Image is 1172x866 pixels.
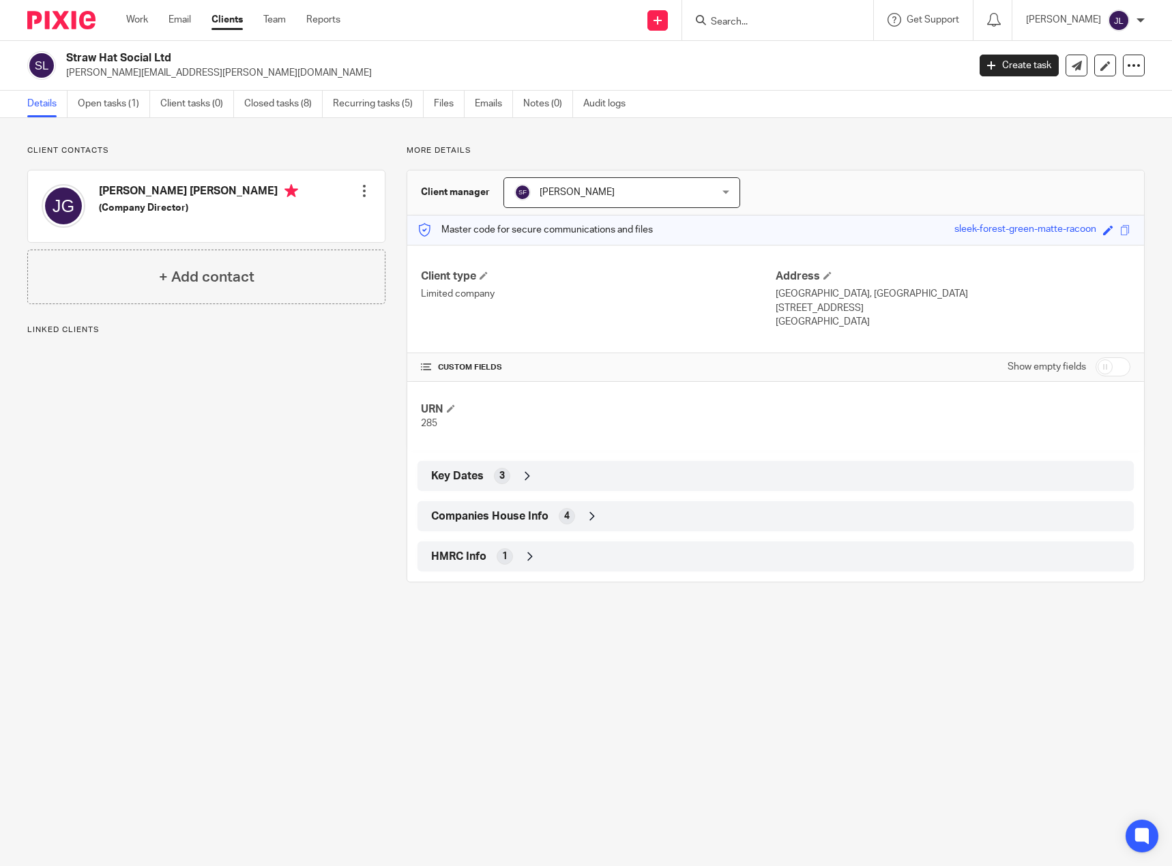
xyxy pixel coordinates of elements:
p: [STREET_ADDRESS] [776,301,1130,315]
h5: (Company Director) [99,201,298,215]
a: Notes (0) [523,91,573,117]
h4: Address [776,269,1130,284]
h4: CUSTOM FIELDS [421,362,776,373]
span: Get Support [907,15,959,25]
a: Files [434,91,465,117]
a: Emails [475,91,513,117]
p: Limited company [421,287,776,301]
span: [PERSON_NAME] [540,188,615,197]
a: Closed tasks (8) [244,91,323,117]
span: HMRC Info [431,550,486,564]
p: [GEOGRAPHIC_DATA] [776,315,1130,329]
h3: Client manager [421,185,490,199]
p: Linked clients [27,325,385,335]
h4: + Add contact [159,267,254,288]
img: svg%3E [1108,10,1130,31]
img: svg%3E [514,184,531,200]
a: Create task [980,55,1059,76]
p: Client contacts [27,145,385,156]
p: [PERSON_NAME][EMAIL_ADDRESS][PERSON_NAME][DOMAIN_NAME] [66,66,959,80]
p: [PERSON_NAME] [1026,13,1101,27]
h4: Client type [421,269,776,284]
p: [GEOGRAPHIC_DATA], [GEOGRAPHIC_DATA] [776,287,1130,301]
h4: [PERSON_NAME] [PERSON_NAME] [99,184,298,201]
a: Recurring tasks (5) [333,91,424,117]
a: Clients [211,13,243,27]
a: Open tasks (1) [78,91,150,117]
h2: Straw Hat Social Ltd [66,51,780,65]
h4: URN [421,402,776,417]
span: 3 [499,469,505,483]
a: Reports [306,13,340,27]
a: Audit logs [583,91,636,117]
a: Details [27,91,68,117]
p: More details [407,145,1145,156]
span: 1 [502,550,508,563]
a: Team [263,13,286,27]
a: Work [126,13,148,27]
span: Key Dates [431,469,484,483]
div: sleek-forest-green-matte-racoon [954,222,1096,238]
i: Primary [284,184,298,198]
img: Pixie [27,11,96,29]
span: 285 [421,419,437,428]
a: Client tasks (0) [160,91,234,117]
label: Show empty fields [1008,360,1086,374]
img: svg%3E [27,51,56,80]
input: Search [709,16,832,29]
a: Email [169,13,191,27]
span: 4 [564,509,570,523]
p: Master code for secure communications and files [417,223,653,237]
span: Companies House Info [431,509,548,524]
img: svg%3E [42,184,85,228]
